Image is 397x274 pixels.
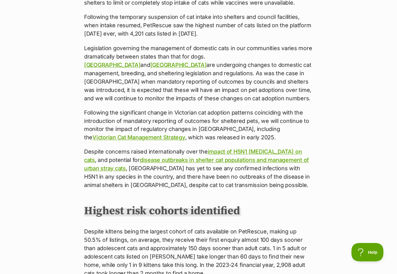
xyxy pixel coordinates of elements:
p: Following the significant change in Victorian cat adoption patterns coinciding with the introduct... [84,108,313,142]
p: Despite concerns raised internationally over the , and potential for , [GEOGRAPHIC_DATA] has yet ... [84,148,313,189]
p: Following the temporary suspension of cat intake into shelters and council facilities, when intak... [84,13,313,38]
a: disease outbreaks in shelter cat populations and management of urban stray cats [84,157,309,172]
a: [GEOGRAPHIC_DATA] [150,62,207,68]
iframe: Help Scout Beacon - Open [352,243,385,262]
b: Highest risk cohorts identified [84,204,240,218]
a: [GEOGRAPHIC_DATA] [84,62,141,68]
p: Legislation governing the management of domestic cats in our communities varies more dramatically... [84,44,313,102]
a: Victorian Cat Management Strategy [92,134,185,141]
a: impact of H5N1 [MEDICAL_DATA] on cats [84,149,302,163]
